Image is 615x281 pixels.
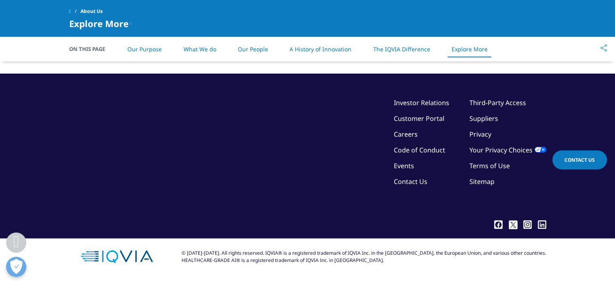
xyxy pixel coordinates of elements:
[469,177,495,186] a: Sitemap
[552,150,607,169] a: Contact Us
[452,45,488,53] a: Explore More
[469,161,510,170] a: Terms of Use
[394,98,449,107] a: Investor Relations
[373,45,430,53] a: The IQVIA Difference
[469,146,546,154] a: Your Privacy Choices
[469,130,491,139] a: Privacy
[394,114,444,123] a: Customer Portal
[394,177,427,186] a: Contact Us
[394,130,418,139] a: Careers
[69,19,129,28] span: Explore More
[6,257,26,277] button: Open Preferences
[238,45,268,53] a: Our People
[183,45,216,53] a: What We do
[469,114,498,123] a: Suppliers
[290,45,351,53] a: A History of Innovation
[182,249,546,264] div: © [DATE]-[DATE]. All rights reserved. IQVIA® is a registered trademark of IQVIA Inc. in the [GEOG...
[394,161,414,170] a: Events
[564,156,595,163] span: Contact Us
[127,45,162,53] a: Our Purpose
[69,45,114,53] span: On This Page
[394,146,445,154] a: Code of Conduct
[80,4,103,19] span: About Us
[469,98,526,107] a: Third-Party Access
